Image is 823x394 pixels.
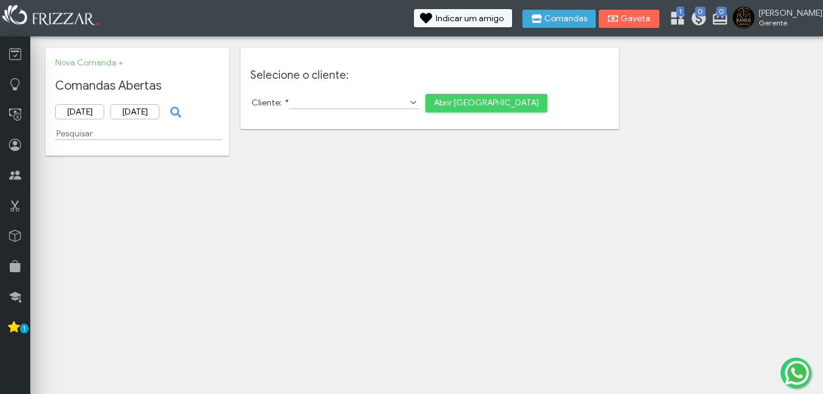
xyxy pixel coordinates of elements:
label: Cliente: [252,98,290,108]
h2: Comandas Abertas [55,78,219,93]
a: [PERSON_NAME] Gerente [733,7,817,31]
h3: Selecione o cliente: [250,68,610,82]
span: ui-button [174,103,175,121]
span: Abrir [GEOGRAPHIC_DATA] [434,94,539,112]
span: 0 [716,7,727,16]
a: 0 [690,10,702,29]
a: Nova Comanda + [55,58,123,68]
button: Show Options [407,96,419,109]
span: Gerente [759,18,813,27]
span: Gaveta [621,15,651,23]
input: Data Final [110,104,159,119]
span: 0 [695,7,705,16]
span: 1 [676,7,684,16]
a: 0 [711,10,724,29]
button: Gaveta [599,10,659,28]
span: Indicar um amigo [436,15,504,23]
span: 1 [20,324,28,333]
input: Pesquisar [55,127,222,140]
button: ui-button [165,103,184,121]
button: Abrir [GEOGRAPHIC_DATA] [425,94,547,112]
button: Comandas [522,10,596,28]
span: Comandas [544,15,587,23]
a: 1 [669,10,681,29]
img: whatsapp.png [782,358,811,387]
button: Indicar um amigo [414,9,512,27]
span: [PERSON_NAME] [759,8,813,18]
